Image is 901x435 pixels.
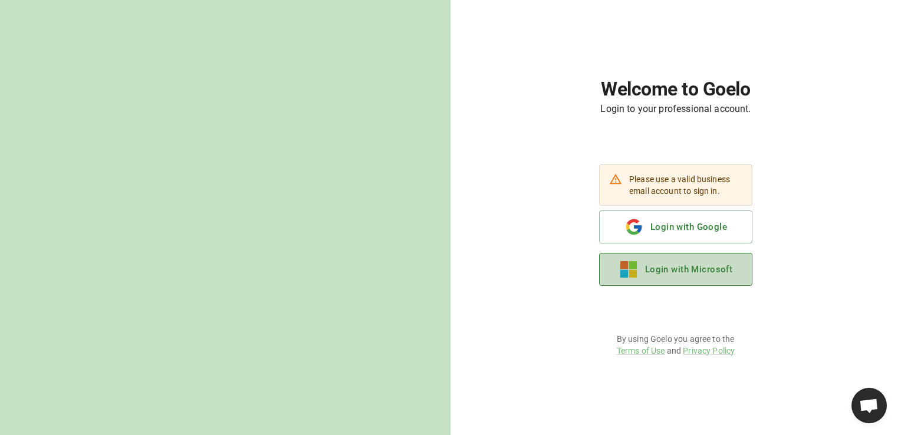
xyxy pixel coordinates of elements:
h1: Welcome to Goelo [601,78,750,100]
img: microsoft.e116a418f9c5f551889532b8c5095213.svg [620,261,637,278]
h6: Login to your professional account. [600,101,751,117]
button: Login with Google [599,210,752,243]
div: Ouvrir le chat [851,388,887,423]
img: google.b40778ce9db962e9de29649090e3d307.svg [624,219,643,235]
div: Please use a valid business email account to sign in. [629,169,742,202]
p: By using Goelo you agree to the and [617,333,735,357]
a: Privacy Policy [683,346,735,355]
a: Terms of Use [617,346,665,355]
button: Login with Microsoft [599,253,752,286]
